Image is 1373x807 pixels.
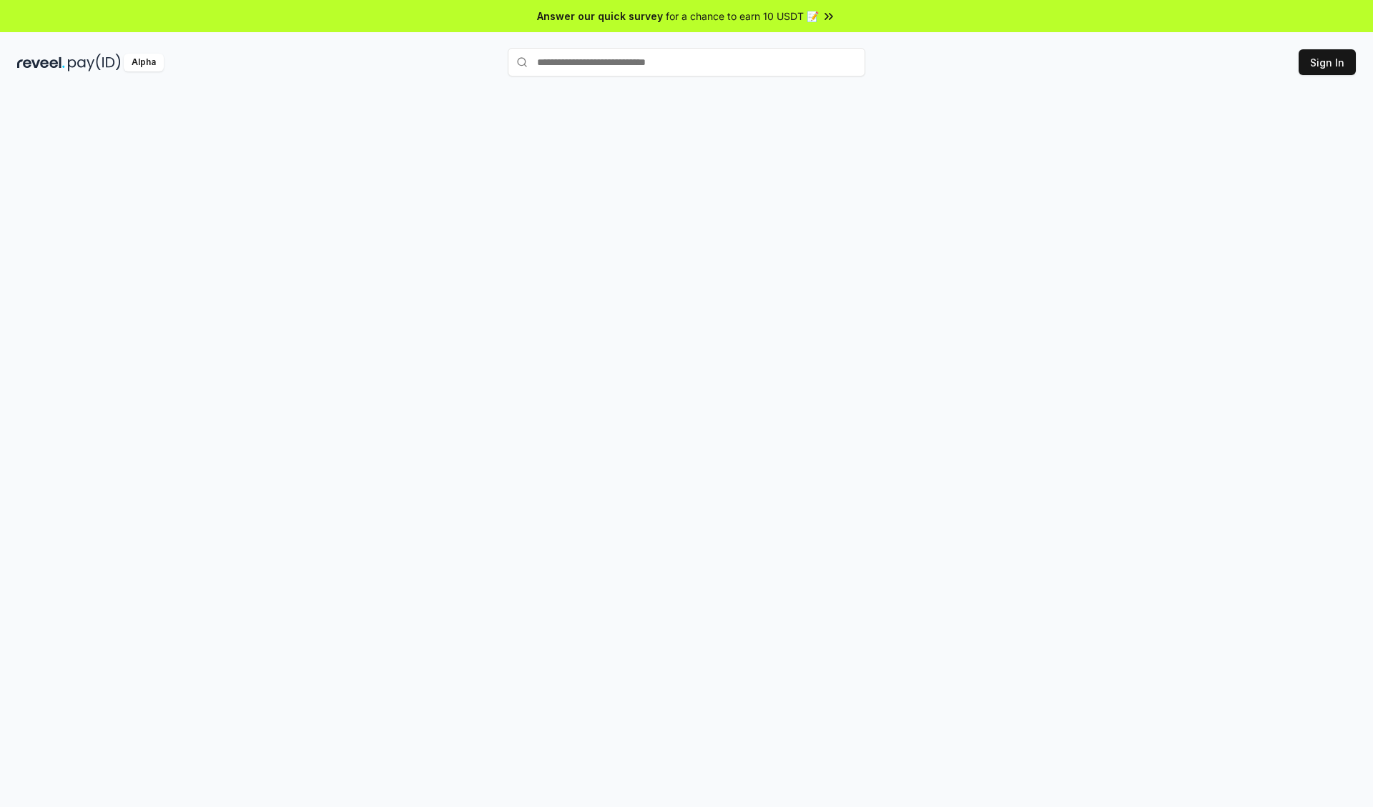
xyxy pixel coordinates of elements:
div: Alpha [124,54,164,71]
button: Sign In [1299,49,1356,75]
span: for a chance to earn 10 USDT 📝 [666,9,819,24]
img: pay_id [68,54,121,71]
img: reveel_dark [17,54,65,71]
span: Answer our quick survey [537,9,663,24]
